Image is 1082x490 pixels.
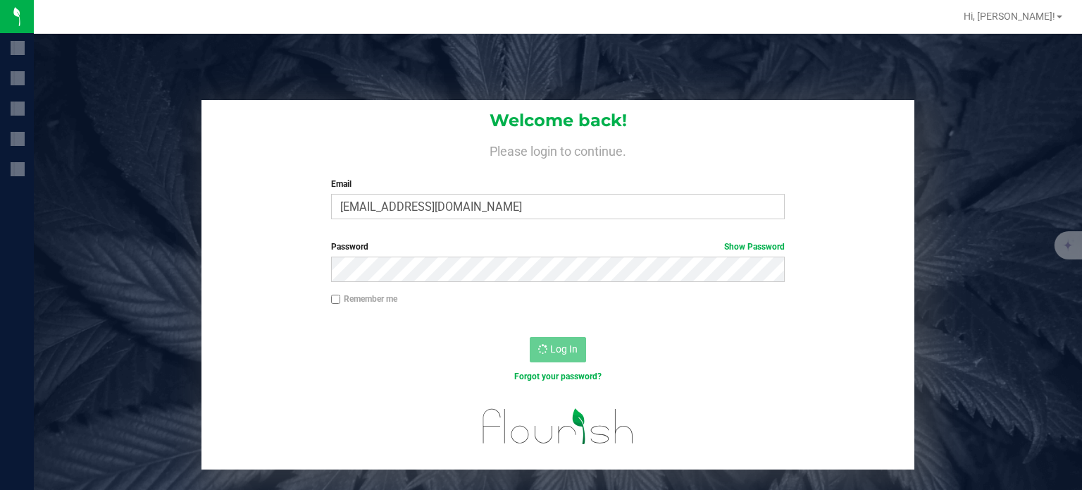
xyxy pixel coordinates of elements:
[469,398,647,455] img: flourish_logo.svg
[331,242,368,252] span: Password
[331,293,397,305] label: Remember me
[331,295,341,305] input: Remember me
[530,337,586,362] button: Log In
[964,11,1055,22] span: Hi, [PERSON_NAME]!
[331,178,785,190] label: Email
[201,111,914,130] h1: Welcome back!
[550,343,578,355] span: Log In
[724,242,785,252] a: Show Password
[201,141,914,158] h4: Please login to continue.
[514,372,602,381] a: Forgot your password?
